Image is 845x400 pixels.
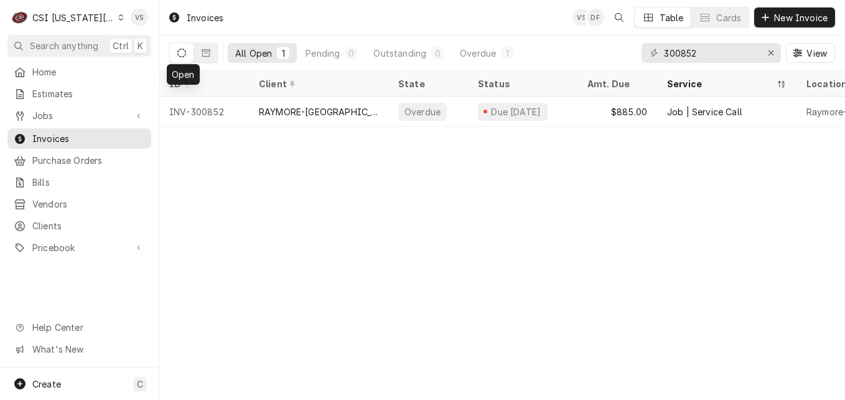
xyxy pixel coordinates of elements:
span: Estimates [32,87,145,100]
div: Service [667,77,774,90]
span: K [138,39,143,52]
div: DF [587,9,604,26]
span: Vendors [32,198,145,211]
div: Client [259,77,376,90]
div: David Fannin's Avatar [587,9,604,26]
div: 1 [503,47,511,60]
a: Bills [7,172,151,193]
input: Keyword search [664,43,757,63]
div: Status [478,77,565,90]
span: Jobs [32,109,126,122]
button: View [786,43,835,63]
span: Create [32,379,61,389]
div: Overdue [460,47,496,60]
div: Job | Service Call [667,105,742,118]
div: RAYMORE-[GEOGRAPHIC_DATA] 11 [259,105,378,118]
a: Clients [7,216,151,236]
span: Invoices [32,132,145,145]
span: Pricebook [32,241,126,254]
span: Clients [32,219,145,232]
button: Open search [609,7,629,27]
button: New Invoice [754,7,835,27]
div: INV-300852 [159,97,249,126]
div: CSI [US_STATE][GEOGRAPHIC_DATA]. [32,11,114,24]
div: VS [572,9,590,26]
div: CSI Kansas City.'s Avatar [11,9,29,26]
a: Go to What's New [7,339,151,360]
div: 0 [347,47,355,60]
div: ID [169,77,236,90]
div: Overdue [403,105,442,118]
div: Due [DATE] [490,105,543,118]
span: Search anything [30,39,98,52]
span: View [804,47,829,60]
a: Estimates [7,83,151,104]
div: State [398,77,458,90]
a: Go to Jobs [7,105,151,126]
div: Vicky Stuesse's Avatar [572,9,590,26]
div: Open [167,64,200,85]
button: Search anythingCtrlK [7,35,151,57]
span: Help Center [32,321,144,334]
span: Home [32,65,145,79]
a: Go to Pricebook [7,237,151,258]
span: C [137,378,143,391]
span: Purchase Orders [32,154,145,167]
button: Erase input [761,43,781,63]
div: Table [660,11,684,24]
span: Bills [32,176,145,189]
span: What's New [32,343,144,356]
div: 1 [279,47,287,60]
div: $885.00 [577,97,657,126]
div: All Open [235,47,272,60]
a: Invoices [7,128,151,149]
div: Pending [306,47,340,60]
div: Vicky Stuesse's Avatar [131,9,148,26]
a: Go to Help Center [7,317,151,338]
a: Vendors [7,194,151,214]
div: 0 [434,47,441,60]
span: Ctrl [113,39,129,52]
div: C [11,9,29,26]
div: Outstanding [373,47,426,60]
a: Purchase Orders [7,150,151,171]
span: New Invoice [772,11,830,24]
div: Cards [716,11,741,24]
div: VS [131,9,148,26]
div: Amt. Due [587,77,645,90]
a: Home [7,62,151,82]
